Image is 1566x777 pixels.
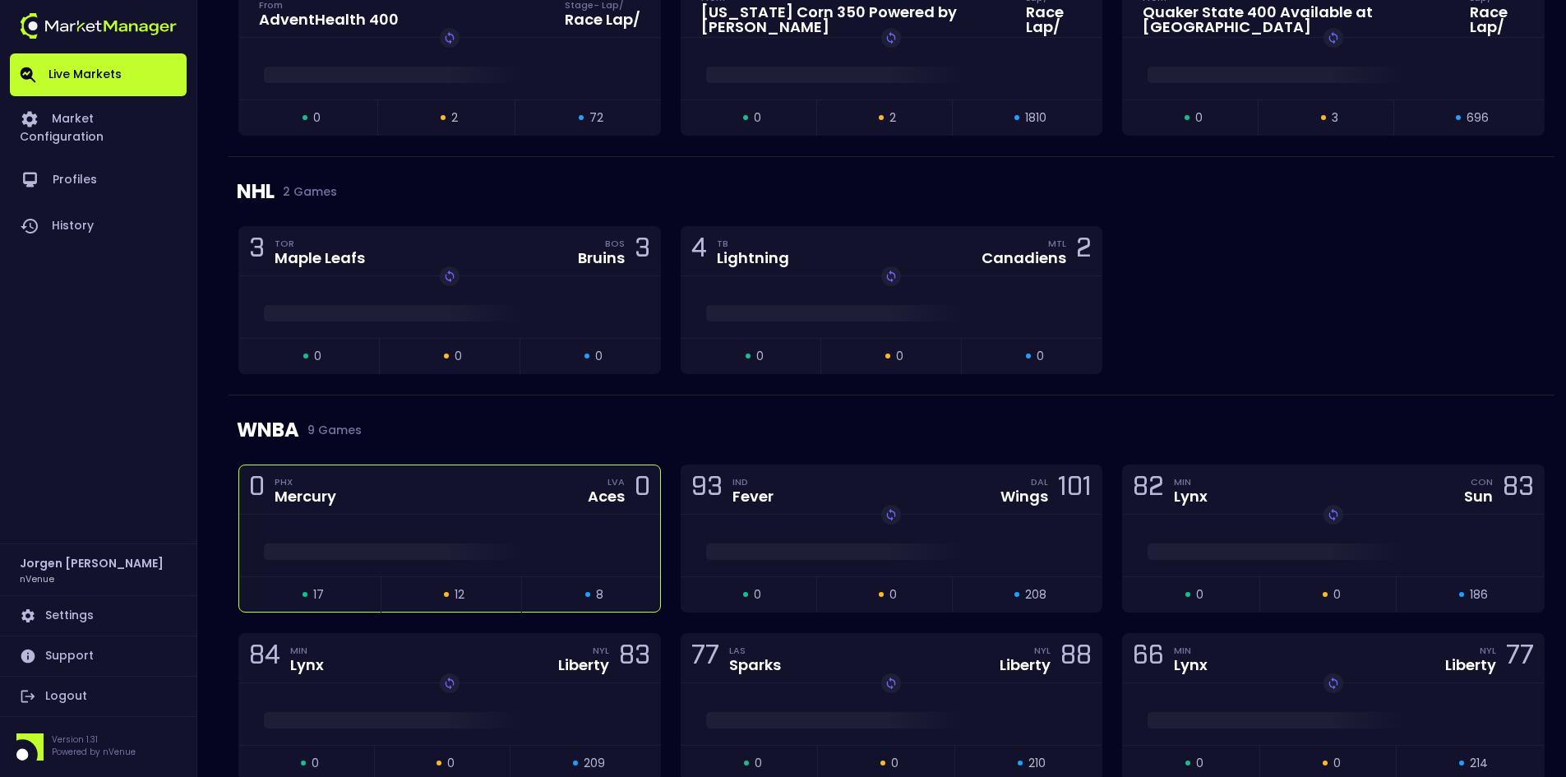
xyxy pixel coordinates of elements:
div: AdventHealth 400 [259,12,399,27]
span: 186 [1470,586,1488,604]
img: replayImg [1327,508,1340,521]
div: Canadiens [982,251,1066,266]
span: 0 [314,348,321,365]
div: WNBA [237,395,1546,465]
a: History [10,203,187,249]
a: Profiles [10,157,187,203]
div: 83 [1503,474,1534,505]
img: replayImg [885,31,898,44]
div: Race Lap / [1470,5,1524,35]
p: Version 1.31 [52,733,136,746]
span: 0 [447,755,455,772]
span: 210 [1028,755,1046,772]
div: MIN [1174,475,1208,488]
div: Race Lap / [1026,5,1083,35]
div: NHL [237,157,1546,226]
span: 9 Games [299,423,362,437]
span: 1810 [1025,109,1046,127]
div: 84 [249,643,280,673]
span: 209 [584,755,605,772]
img: replayImg [443,31,456,44]
div: NYL [593,644,609,657]
span: 12 [455,586,464,604]
div: Mercury [275,489,336,504]
div: Version 1.31Powered by nVenue [10,733,187,761]
h2: Jorgen [PERSON_NAME] [20,554,164,572]
img: logo [20,13,177,39]
div: TB [717,237,789,250]
div: 0 [635,474,650,505]
a: Market Configuration [10,96,187,157]
span: 8 [596,586,603,604]
div: Fever [732,489,774,504]
span: 17 [313,586,324,604]
img: replayImg [885,677,898,690]
div: Liberty [1445,658,1496,673]
div: MIN [290,644,324,657]
span: 214 [1470,755,1488,772]
div: TOR [275,237,365,250]
div: 2 [1076,236,1092,266]
div: LVA [607,475,625,488]
span: 0 [755,755,762,772]
div: 0 [249,474,265,505]
span: 0 [1333,586,1341,604]
span: 72 [589,109,603,127]
div: 101 [1058,474,1092,505]
div: NYL [1034,644,1051,657]
div: Bruins [578,251,625,266]
a: Logout [10,677,187,716]
div: Lynx [1174,658,1208,673]
div: 88 [1060,643,1092,673]
div: Quaker State 400 Available at [GEOGRAPHIC_DATA] [1143,5,1450,35]
span: 0 [1196,755,1203,772]
span: 2 Games [275,185,337,198]
a: Support [10,636,187,676]
span: 0 [455,348,462,365]
span: 3 [1332,109,1338,127]
div: Sparks [729,658,781,673]
div: Aces [588,489,625,504]
img: replayImg [443,270,456,283]
span: 0 [889,586,897,604]
img: replayImg [885,508,898,521]
span: 0 [1195,109,1203,127]
img: replayImg [885,270,898,283]
div: MIN [1174,644,1208,657]
div: Wings [1000,489,1048,504]
div: CON [1471,475,1493,488]
div: Lightning [717,251,789,266]
div: 82 [1133,474,1164,505]
div: Lynx [290,658,324,673]
img: replayImg [443,677,456,690]
div: LAS [729,644,781,657]
div: 66 [1133,643,1164,673]
div: 77 [1506,643,1534,673]
div: Sun [1464,489,1493,504]
a: Settings [10,596,187,636]
span: 0 [756,348,764,365]
div: NYL [1480,644,1496,657]
span: 696 [1467,109,1489,127]
span: 0 [313,109,321,127]
div: 3 [635,236,650,266]
span: 0 [754,586,761,604]
div: IND [732,475,774,488]
span: 2 [889,109,896,127]
span: 0 [1333,755,1341,772]
span: 0 [1196,586,1203,604]
div: 77 [691,643,719,673]
div: 83 [619,643,650,673]
div: [US_STATE] Corn 350 Powered by [PERSON_NAME] [701,5,1006,35]
div: Liberty [1000,658,1051,673]
h3: nVenue [20,572,54,585]
div: 4 [691,236,707,266]
div: Race Lap / [565,12,640,27]
a: Live Markets [10,53,187,96]
div: 93 [691,474,723,505]
img: replayImg [1327,677,1340,690]
span: 0 [595,348,603,365]
p: Powered by nVenue [52,746,136,758]
span: 0 [1037,348,1044,365]
div: Liberty [558,658,609,673]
